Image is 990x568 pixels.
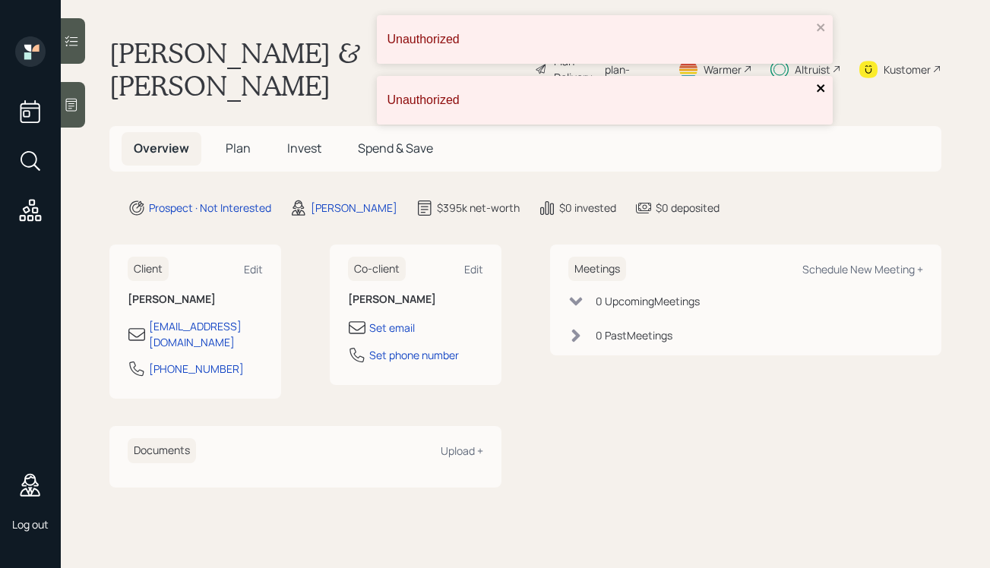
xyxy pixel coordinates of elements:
[348,257,406,282] h6: Co-client
[149,318,263,350] div: [EMAIL_ADDRESS][DOMAIN_NAME]
[884,62,931,77] div: Kustomer
[387,33,811,46] div: Unauthorized
[244,262,263,276] div: Edit
[287,140,321,156] span: Invest
[816,82,827,96] button: close
[568,257,626,282] h6: Meetings
[12,517,49,532] div: Log out
[437,200,520,216] div: $395k net-worth
[656,200,720,216] div: $0 deposited
[149,200,271,216] div: Prospect · Not Interested
[596,327,672,343] div: 0 Past Meeting s
[358,140,433,156] span: Spend & Save
[149,361,244,377] div: [PHONE_NUMBER]
[134,140,189,156] span: Overview
[464,262,483,276] div: Edit
[109,36,523,102] h1: [PERSON_NAME] & [PERSON_NAME]
[795,62,830,77] div: Altruist
[596,293,700,309] div: 0 Upcoming Meeting s
[441,443,483,458] div: Upload +
[387,93,811,107] div: Unauthorized
[369,347,459,363] div: Set phone number
[128,438,196,463] h6: Documents
[311,200,397,216] div: [PERSON_NAME]
[348,293,483,306] h6: [PERSON_NAME]
[816,21,827,36] button: close
[704,62,742,77] div: Warmer
[226,140,251,156] span: Plan
[128,293,263,306] h6: [PERSON_NAME]
[369,320,415,336] div: Set email
[802,262,923,276] div: Schedule New Meeting +
[128,257,169,282] h6: Client
[559,200,616,216] div: $0 invested
[605,46,659,93] div: • (old plan-delivery)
